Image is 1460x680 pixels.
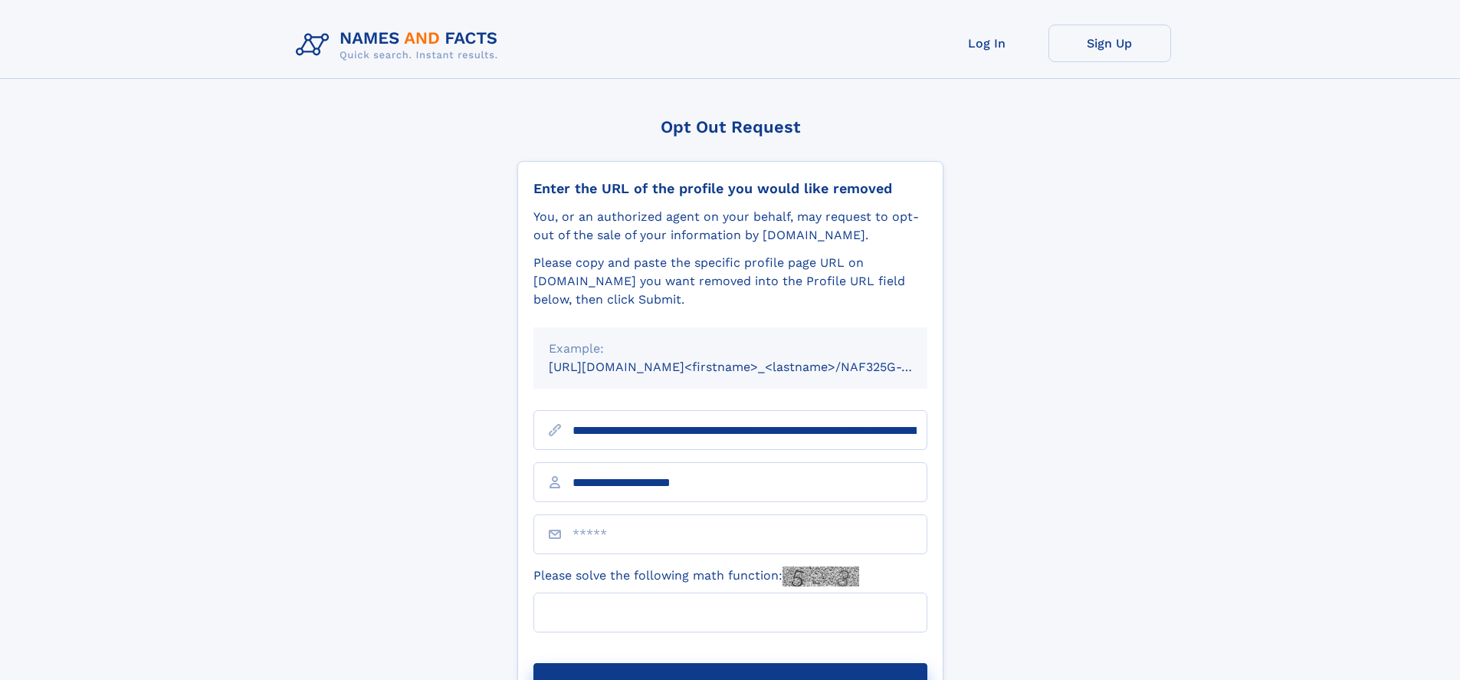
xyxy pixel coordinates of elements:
[549,340,912,358] div: Example:
[926,25,1048,62] a: Log In
[1048,25,1171,62] a: Sign Up
[290,25,510,66] img: Logo Names and Facts
[533,567,859,586] label: Please solve the following math function:
[533,180,927,197] div: Enter the URL of the profile you would like removed
[517,117,943,136] div: Opt Out Request
[533,254,927,309] div: Please copy and paste the specific profile page URL on [DOMAIN_NAME] you want removed into the Pr...
[549,360,956,374] small: [URL][DOMAIN_NAME]<firstname>_<lastname>/NAF325G-xxxxxxxx
[533,208,927,245] div: You, or an authorized agent on your behalf, may request to opt-out of the sale of your informatio...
